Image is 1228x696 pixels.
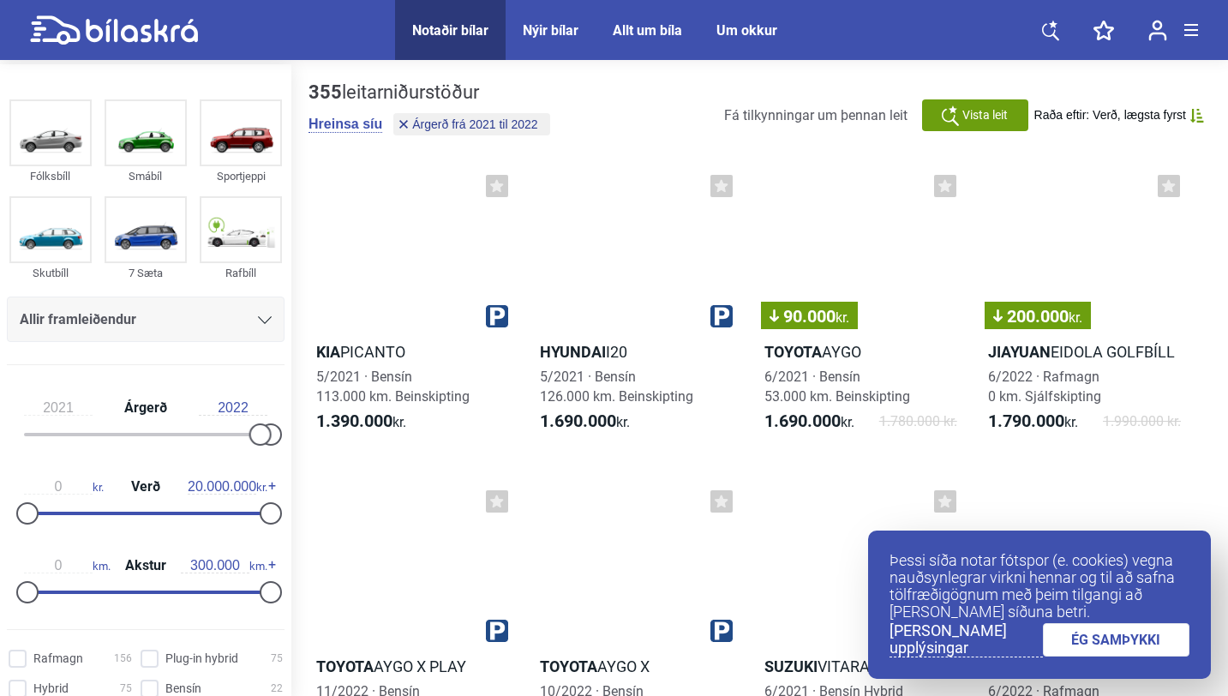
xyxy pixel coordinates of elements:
h2: EIDOLA GOLFBÍLL [980,342,1189,362]
div: Skutbíll [9,263,92,283]
b: 1.790.000 [988,411,1064,431]
button: Hreinsa síu [308,116,382,133]
a: HyundaiI205/2021 · Bensín126.000 km. Beinskipting1.690.000kr. [532,166,740,447]
button: Raða eftir: Verð, lægsta fyrst [1034,108,1204,123]
span: Verð [127,480,165,494]
span: Árgerð frá 2021 til 2022 [412,118,537,130]
span: kr. [836,309,849,326]
img: parking.png [710,305,733,327]
a: [PERSON_NAME] upplýsingar [890,622,1043,657]
h2: AYGO [757,342,965,362]
button: Árgerð frá 2021 til 2022 [393,113,549,135]
a: Allt um bíla [613,22,682,39]
span: Fá tilkynningar um þennan leit [724,107,908,123]
span: Rafmagn [33,650,83,668]
span: 90.000 [770,308,849,325]
b: JIAYUAN [988,343,1051,361]
div: Rafbíll [200,263,282,283]
span: Raða eftir: Verð, lægsta fyrst [1034,108,1186,123]
span: kr. [764,411,854,432]
span: Allir framleiðendur [20,308,136,332]
div: 7 Sæta [105,263,187,283]
b: 355 [308,81,342,103]
b: 1.690.000 [764,411,841,431]
b: 1.690.000 [540,411,616,431]
div: leitarniðurstöður [308,81,554,104]
a: ÉG SAMÞYKKI [1043,623,1190,657]
b: 1.390.000 [316,411,392,431]
a: Um okkur [716,22,777,39]
img: parking.png [486,305,508,327]
b: Toyota [540,657,597,675]
a: Nýir bílar [523,22,578,39]
h2: I20 [532,342,740,362]
h2: VITARA ALLGRIP [757,657,965,676]
h2: AYGO X PLAY [308,657,517,676]
span: 5/2021 · Bensín 113.000 km. Beinskipting [316,369,470,405]
a: Notaðir bílar [412,22,488,39]
span: kr. [988,411,1078,432]
span: 6/2021 · Bensín 53.000 km. Beinskipting [764,369,910,405]
span: 5/2021 · Bensín 126.000 km. Beinskipting [540,369,693,405]
b: Toyota [316,657,374,675]
img: parking.png [710,620,733,642]
span: kr. [24,479,104,495]
span: km. [24,558,111,573]
b: Suzuki [764,657,818,675]
a: KiaPICANTO5/2021 · Bensín113.000 km. Beinskipting1.390.000kr. [308,166,517,447]
img: parking.png [486,620,508,642]
span: kr. [316,411,406,432]
h2: AYGO X [532,657,740,676]
p: Þessi síða notar fótspor (e. cookies) vegna nauðsynlegrar virkni hennar og til að safna tölfræðig... [890,552,1189,621]
span: kr. [1069,309,1082,326]
span: 75 [271,650,283,668]
b: Toyota [764,343,822,361]
span: Plug-in hybrid [165,650,238,668]
div: Fólksbíll [9,166,92,186]
span: 156 [114,650,132,668]
a: 90.000kr.ToyotaAYGO6/2021 · Bensín53.000 km. Beinskipting1.690.000kr.1.780.000 kr. [757,166,965,447]
span: Árgerð [120,401,171,415]
div: Sportjeppi [200,166,282,186]
img: user-login.svg [1148,20,1167,41]
b: Hyundai [540,343,606,361]
span: kr. [540,411,630,432]
span: km. [181,558,267,573]
span: 6/2022 · Rafmagn 0 km. Sjálfskipting [988,369,1101,405]
span: 1.990.000 kr. [1103,411,1181,432]
span: kr. [188,479,267,495]
span: 200.000 [993,308,1082,325]
span: 1.780.000 kr. [879,411,957,432]
h2: PICANTO [308,342,517,362]
div: Smábíl [105,166,187,186]
span: Akstur [121,559,171,573]
a: 200.000kr.JIAYUANEIDOLA GOLFBÍLL6/2022 · Rafmagn0 km. Sjálfskipting1.790.000kr.1.990.000 kr. [980,166,1189,447]
b: Kia [316,343,340,361]
span: Vista leit [962,106,1008,124]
